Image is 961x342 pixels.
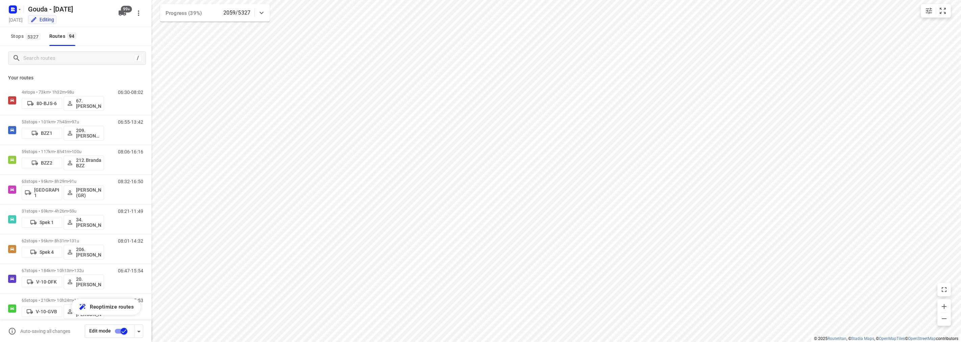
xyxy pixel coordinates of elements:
p: 31 stops • 59km • 4h26m [22,209,104,214]
h5: [DATE] [6,16,25,24]
p: V-10-GVB [36,309,57,314]
button: 20.[PERSON_NAME] [64,274,104,289]
p: 209.[PERSON_NAME] (BZZ) [76,128,101,139]
div: Progress (39%)2059/5327 [160,4,270,22]
span: • [70,149,72,154]
h5: Gouda - [DATE] [25,4,113,15]
p: 65 stops • 210km • 10h24m [22,298,104,303]
span: • [68,179,69,184]
button: V-10-DFK [22,276,62,287]
p: BZZ2 [41,160,52,166]
div: Driver app settings [135,327,143,335]
button: 59.[PERSON_NAME] [64,304,104,319]
p: 206.[PERSON_NAME] [76,247,101,258]
p: 06:55-13:42 [118,119,143,125]
p: 80-BJS-6 [36,101,57,106]
p: 08:32-16:50 [118,179,143,184]
a: Stadia Maps [851,336,874,341]
button: More [132,6,145,20]
button: Reoptimize routes [72,299,141,315]
button: [PERSON_NAME] (GR) [64,185,104,200]
span: 132u [74,268,84,273]
span: • [68,238,69,243]
p: Your routes [8,74,143,81]
p: [PERSON_NAME] (GR) [76,187,101,198]
p: [GEOGRAPHIC_DATA] 1 [34,187,59,198]
span: 98u [67,90,74,95]
button: Spek 1 [22,217,62,228]
span: • [73,298,74,303]
button: 80-BJS-6 [22,98,62,109]
p: 62 stops • 96km • 8h31m [22,238,104,243]
p: 06:30-08:02 [118,90,143,95]
span: 5327 [26,33,41,40]
p: 08:06-16:16 [118,149,143,154]
span: • [66,90,67,95]
button: 212.Brandao BZZ [64,155,104,170]
a: Routetitan [828,336,846,341]
button: 34.[PERSON_NAME] [64,215,104,230]
div: small contained button group [921,4,951,18]
button: 99+ [116,6,129,20]
a: OpenStreetMap [908,336,936,341]
div: Routes [49,32,78,41]
button: Spek 4 [22,247,62,258]
span: • [68,209,69,214]
span: 97u [72,119,79,124]
button: Fit zoom [936,4,950,18]
a: OpenMapTiles [879,336,905,341]
button: 209.[PERSON_NAME] (BZZ) [64,126,104,141]
p: 20.[PERSON_NAME] [76,276,101,287]
p: Spek 4 [40,249,54,255]
span: Progress (39%) [166,10,202,16]
button: V-10-GVB [22,306,62,317]
p: 59 stops • 117km • 8h41m [22,149,104,154]
div: You are currently in edit mode. [30,16,54,23]
span: • [73,268,74,273]
p: 09:37-15:53 [118,298,143,303]
p: 34.[PERSON_NAME] [76,217,101,228]
p: BZZ1 [41,130,52,136]
p: Auto-saving all changes [20,328,70,334]
p: 06:47-15:54 [118,268,143,273]
span: • [70,119,72,124]
span: Edit mode [89,328,111,334]
span: 100u [72,149,81,154]
p: 53 stops • 101km • 7h43m [22,119,104,124]
p: 67. [PERSON_NAME] [76,98,101,109]
li: © 2025 , © , © © contributors [814,336,958,341]
div: / [134,54,142,62]
span: 94 [67,32,76,39]
button: BZZ2 [22,157,62,168]
p: 63 stops • 95km • 8h29m [22,179,104,184]
button: Map settings [922,4,936,18]
button: BZZ1 [22,128,62,139]
p: 2059/5327 [223,9,250,17]
p: V-10-DFK [36,279,57,285]
button: 206.[PERSON_NAME] [64,245,104,260]
p: 08:21-11:49 [118,209,143,214]
input: Search routes [23,53,134,64]
span: 91u [69,179,76,184]
span: 99+ [121,6,132,13]
button: 67. [PERSON_NAME] [64,96,104,111]
p: 67 stops • 184km • 10h13m [22,268,104,273]
button: [GEOGRAPHIC_DATA] 1 [22,185,62,200]
span: Reoptimize routes [90,302,134,311]
span: 131u [69,238,79,243]
p: Spek 1 [40,220,54,225]
span: Stops [11,32,43,41]
span: 115u [74,298,84,303]
p: 08:01-14:32 [118,238,143,244]
p: 4 stops • 73km • 1h32m [22,90,104,95]
p: 212.Brandao BZZ [76,157,101,168]
span: 59u [69,209,76,214]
